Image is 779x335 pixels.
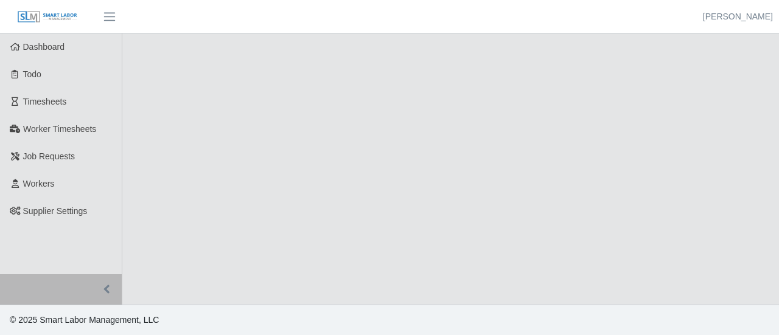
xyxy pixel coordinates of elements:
a: [PERSON_NAME] [703,10,773,23]
span: Todo [23,69,41,79]
span: © 2025 Smart Labor Management, LLC [10,315,159,325]
span: Job Requests [23,151,75,161]
span: Worker Timesheets [23,124,96,134]
span: Supplier Settings [23,206,88,216]
span: Dashboard [23,42,65,52]
span: Timesheets [23,97,67,106]
img: SLM Logo [17,10,78,24]
span: Workers [23,179,55,188]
